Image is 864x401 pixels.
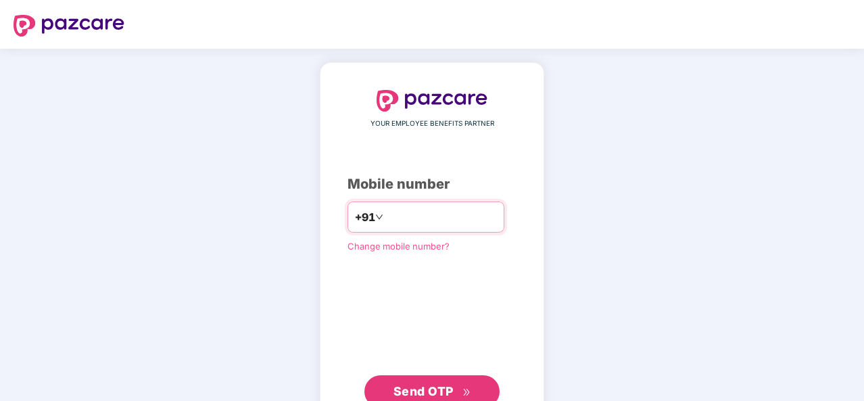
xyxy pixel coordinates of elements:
img: logo [377,90,487,112]
div: Mobile number [347,174,517,195]
a: Change mobile number? [347,241,450,252]
img: logo [14,15,124,37]
span: YOUR EMPLOYEE BENEFITS PARTNER [370,118,494,129]
span: double-right [462,388,471,397]
span: down [375,213,383,221]
span: +91 [355,209,375,226]
span: Send OTP [393,384,454,398]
